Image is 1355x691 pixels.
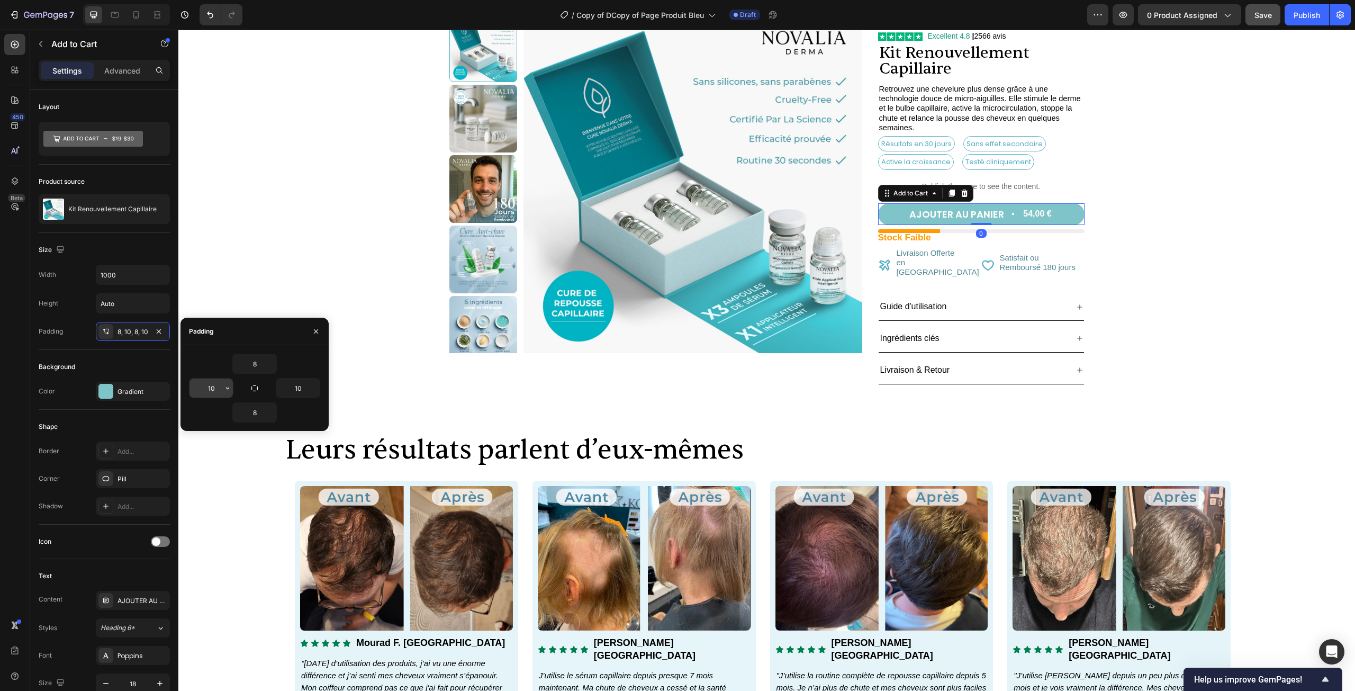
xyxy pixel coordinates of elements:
[700,174,906,195] button: AJOUTER AU PANIER
[821,223,861,232] span: Satisfait ou
[1245,4,1280,25] button: Save
[233,403,276,422] input: Auto
[118,651,167,661] div: Poppins
[96,265,169,284] input: Auto
[189,379,233,398] input: Auto
[1147,10,1217,21] span: 0 product assigned
[122,456,335,601] img: gempages_572582907231601888-bd0e6911-1123-4077-8355-69628ce9066e.png
[52,65,82,76] p: Settings
[39,243,67,257] div: Size
[101,623,135,633] span: Heading 6*
[43,199,64,220] img: product feature img
[178,30,1355,691] iframe: Design area
[39,387,55,396] div: Color
[702,301,761,317] p: Ingrédients clés
[39,270,56,280] div: Width
[788,108,864,120] p: Sans effet secondaire
[10,113,25,121] div: 450
[1319,639,1344,665] div: Open Intercom Messenger
[118,474,167,484] div: Pill
[118,387,167,397] div: Gradient
[597,456,810,601] img: gempages_572582907231601888-28396d16-0a8b-4ad1-8d76-1500b17a0c31.png
[39,474,60,483] div: Corner
[189,327,214,336] div: Padding
[39,102,59,112] div: Layout
[1194,675,1319,685] span: Help us improve GemPages!
[39,623,57,633] div: Styles
[178,608,327,618] strong: Mourad F. [GEOGRAPHIC_DATA]
[68,205,157,213] p: Kit Renouvellement Capillaire
[703,127,772,137] span: Active la croissance
[718,219,776,228] span: Livraison Offerte
[572,10,574,21] span: /
[702,270,769,285] p: Guide d'utilisation
[787,126,853,138] p: Testé cliniquement
[123,629,324,688] span: "[DATE] d’utilisation des produits, j’ai vu une énorme différence et j’ai senti mes cheveux vraim...
[104,65,140,76] p: Advanced
[700,151,906,163] p: Publish the page to see the content.
[1194,673,1332,686] button: Show survey - Help us improve GemPages!
[359,456,572,601] img: gempages_572582907231601888-d07674ae-1675-4bf6-af09-52ed2f647844.png
[276,379,320,398] input: Auto
[39,299,58,308] div: Height
[1138,4,1241,25] button: 0 product assigned
[39,446,59,456] div: Border
[713,159,752,168] div: Add to Cart
[8,194,25,202] div: Beta
[576,10,704,21] span: Copy of DCopy of Page Produit Bleu
[740,10,756,20] span: Draft
[106,405,1071,436] h2: Leurs résultats parlent d’eux-mêmes
[200,4,242,25] div: Undo/Redo
[798,200,808,208] div: 0
[1294,10,1320,21] div: Publish
[96,294,169,313] input: Auto
[39,327,63,336] div: Padding
[118,596,167,606] div: AJOUTER AU PANIER
[39,422,58,432] div: Shape
[39,571,52,581] div: Text
[39,501,63,511] div: Shadow
[39,362,75,372] div: Background
[718,228,801,247] span: en [GEOGRAPHIC_DATA]
[1254,11,1272,20] span: Save
[118,327,148,337] div: 8, 10, 8, 10
[731,178,826,191] div: AJOUTER AU PANIER
[653,608,755,631] strong: [PERSON_NAME] [GEOGRAPHIC_DATA]
[39,651,52,660] div: Font
[118,447,167,456] div: Add...
[39,537,51,546] div: Icon
[702,333,772,348] p: Livraison & Retour
[96,618,170,638] button: Heading 6*
[51,38,141,50] p: Add to Cart
[701,55,902,102] span: Retrouvez une chevelure plus dense grâce à une technologie douce de micro-aiguilles. Elle stimule...
[703,109,773,119] span: Résultats en 30 jours
[39,177,85,186] div: Product source
[118,502,167,511] div: Add...
[890,608,992,631] strong: [PERSON_NAME] [GEOGRAPHIC_DATA]
[821,233,897,242] span: Remboursé 180 jours
[39,676,67,690] div: Size
[69,8,74,21] p: 7
[415,608,517,631] strong: [PERSON_NAME] [GEOGRAPHIC_DATA]
[39,595,62,604] div: Content
[844,178,874,191] div: 54,00 €
[700,203,753,212] p: Stock Faible
[233,354,276,373] input: Auto
[1285,4,1329,25] button: Publish
[834,456,1047,601] img: gempages_572582907231601888-0a0c507b-543e-40cf-849d-b29aed90e0f3.png
[4,4,79,25] button: 7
